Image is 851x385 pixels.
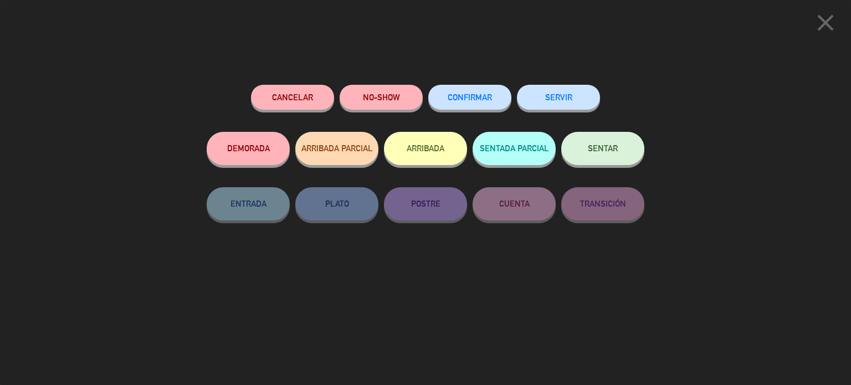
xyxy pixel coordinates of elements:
span: SENTAR [588,143,618,153]
span: CONFIRMAR [448,93,492,102]
button: POSTRE [384,187,467,220]
button: TRANSICIÓN [561,187,644,220]
button: close [808,8,843,41]
button: ARRIBADA PARCIAL [295,132,378,165]
button: PLATO [295,187,378,220]
button: Cancelar [251,85,334,110]
button: ENTRADA [207,187,290,220]
button: ARRIBADA [384,132,467,165]
button: NO-SHOW [340,85,423,110]
button: CUENTA [473,187,556,220]
button: SERVIR [517,85,600,110]
button: SENTAR [561,132,644,165]
button: CONFIRMAR [428,85,511,110]
i: close [812,9,839,37]
button: DEMORADA [207,132,290,165]
span: ARRIBADA PARCIAL [301,143,373,153]
button: SENTADA PARCIAL [473,132,556,165]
